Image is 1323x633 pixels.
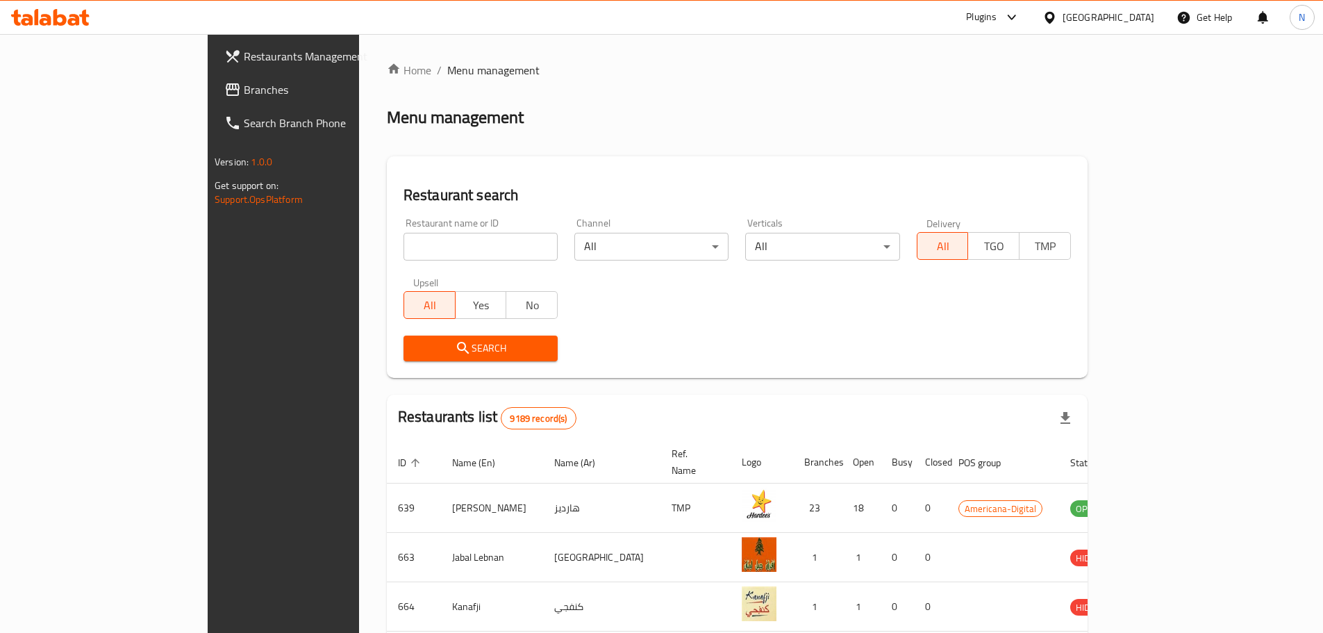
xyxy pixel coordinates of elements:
[1019,232,1071,260] button: TMP
[213,40,428,73] a: Restaurants Management
[959,501,1042,517] span: Americana-Digital
[842,533,881,582] td: 1
[574,233,729,261] div: All
[501,412,575,425] span: 9189 record(s)
[215,190,303,208] a: Support.OpsPlatform
[793,533,842,582] td: 1
[461,295,501,315] span: Yes
[441,484,543,533] td: [PERSON_NAME]
[501,407,576,429] div: Total records count
[926,218,961,228] label: Delivery
[441,533,543,582] td: Jabal Lebnan
[1070,501,1104,517] span: OPEN
[387,62,1088,79] nav: breadcrumb
[215,176,278,195] span: Get support on:
[1063,10,1154,25] div: [GEOGRAPHIC_DATA]
[244,81,417,98] span: Branches
[914,533,947,582] td: 0
[441,582,543,632] td: Kanafji
[413,277,439,287] label: Upsell
[842,441,881,484] th: Open
[793,582,842,632] td: 1
[244,115,417,131] span: Search Branch Phone
[1299,10,1305,25] span: N
[793,441,842,484] th: Branches
[793,484,842,533] td: 23
[966,9,997,26] div: Plugins
[1070,550,1112,566] div: HIDDEN
[914,441,947,484] th: Closed
[543,533,660,582] td: [GEOGRAPHIC_DATA]
[742,537,776,572] img: Jabal Lebnan
[455,291,507,319] button: Yes
[1070,454,1115,471] span: Status
[917,232,969,260] button: All
[506,291,558,319] button: No
[387,106,524,129] h2: Menu management
[244,48,417,65] span: Restaurants Management
[881,441,914,484] th: Busy
[881,484,914,533] td: 0
[1070,600,1112,616] span: HIDDEN
[1025,236,1065,256] span: TMP
[742,488,776,523] img: Hardee's
[842,582,881,632] td: 1
[213,106,428,140] a: Search Branch Phone
[452,454,513,471] span: Name (En)
[410,295,450,315] span: All
[881,533,914,582] td: 0
[543,582,660,632] td: كنفجي
[447,62,540,79] span: Menu management
[398,406,576,429] h2: Restaurants list
[403,185,1071,206] h2: Restaurant search
[512,295,552,315] span: No
[731,441,793,484] th: Logo
[742,586,776,621] img: Kanafji
[403,336,558,361] button: Search
[403,233,558,261] input: Search for restaurant name or ID..
[403,291,456,319] button: All
[213,73,428,106] a: Branches
[923,236,963,256] span: All
[415,340,547,357] span: Search
[1070,550,1112,566] span: HIDDEN
[914,582,947,632] td: 0
[672,445,714,479] span: Ref. Name
[554,454,613,471] span: Name (Ar)
[967,232,1020,260] button: TGO
[1070,500,1104,517] div: OPEN
[974,236,1014,256] span: TGO
[881,582,914,632] td: 0
[1049,402,1082,435] div: Export file
[958,454,1019,471] span: POS group
[745,233,899,261] div: All
[914,484,947,533] td: 0
[660,484,731,533] td: TMP
[543,484,660,533] td: هارديز
[842,484,881,533] td: 18
[251,153,272,171] span: 1.0.0
[398,454,424,471] span: ID
[437,62,442,79] li: /
[215,153,249,171] span: Version:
